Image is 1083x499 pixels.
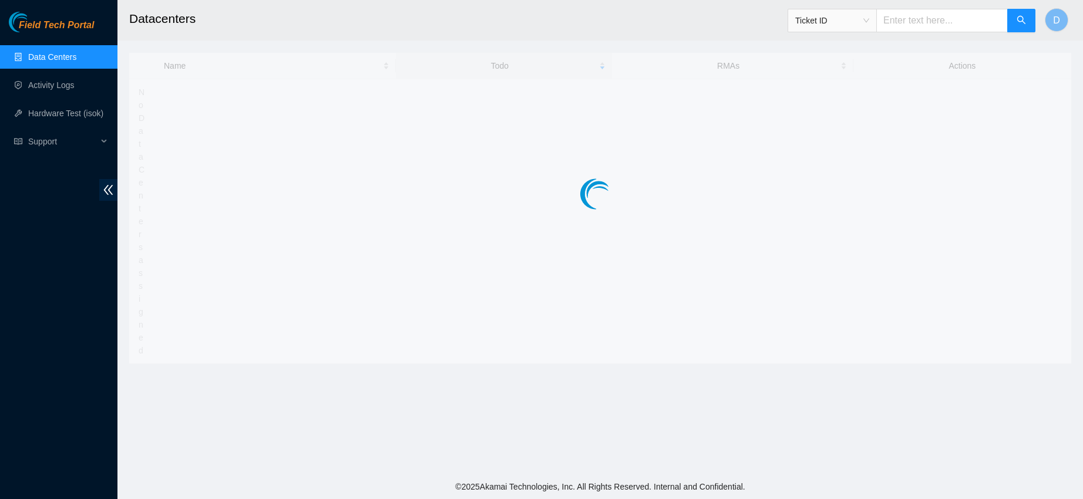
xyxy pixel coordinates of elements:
span: Support [28,130,97,153]
span: double-left [99,179,117,201]
input: Enter text here... [876,9,1008,32]
footer: © 2025 Akamai Technologies, Inc. All Rights Reserved. Internal and Confidential. [117,474,1083,499]
a: Hardware Test (isok) [28,109,103,118]
span: read [14,137,22,146]
span: Ticket ID [795,12,869,29]
button: D [1045,8,1068,32]
img: Akamai Technologies [9,12,59,32]
span: Field Tech Portal [19,20,94,31]
span: D [1053,13,1060,28]
a: Akamai TechnologiesField Tech Portal [9,21,94,36]
span: search [1017,15,1026,26]
a: Data Centers [28,52,76,62]
a: Activity Logs [28,80,75,90]
button: search [1007,9,1035,32]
